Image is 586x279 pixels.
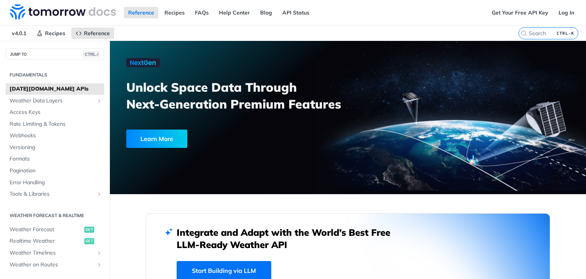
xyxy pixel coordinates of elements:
svg: Search [521,30,527,36]
a: Weather on RoutesShow subpages for Weather on Routes [6,259,104,271]
a: Reference [71,28,114,39]
h2: Fundamentals [6,71,104,78]
a: [DATE][DOMAIN_NAME] APIs [6,83,104,95]
span: Access Keys [10,109,102,116]
a: Log In [554,7,578,18]
span: Error Handling [10,179,102,187]
img: NextGen [126,58,160,67]
span: Webhooks [10,132,102,139]
a: Formats [6,153,104,165]
h2: Integrate and Adapt with the World’s Best Free LLM-Ready Weather API [177,226,402,251]
a: Help Center [215,7,254,18]
button: JUMP TOCTRL-/ [6,49,104,60]
a: Recipes [160,7,189,18]
span: Weather Timelines [10,249,94,257]
a: Realtime Weatherget [6,235,104,247]
a: Reference [124,7,158,18]
span: CTRL-/ [83,51,100,57]
span: Pagination [10,167,102,175]
h2: Weather Forecast & realtime [6,212,104,219]
button: Show subpages for Weather Data Layers [96,98,102,104]
a: Learn More [126,130,310,148]
span: Weather Data Layers [10,97,94,105]
a: Pagination [6,165,104,177]
a: Recipes [32,28,69,39]
span: get [84,238,94,244]
button: Show subpages for Weather Timelines [96,250,102,256]
span: Weather on Routes [10,261,94,269]
span: Versioning [10,144,102,151]
a: Get Your Free API Key [488,7,552,18]
span: Reference [84,30,110,37]
a: Rate Limiting & Tokens [6,118,104,130]
a: FAQs [191,7,213,18]
span: v4.0.1 [8,28,31,39]
a: Webhooks [6,130,104,141]
a: Error Handling [6,177,104,188]
button: Show subpages for Weather on Routes [96,262,102,268]
a: Tools & LibrariesShow subpages for Tools & Libraries [6,188,104,200]
a: API Status [278,7,314,18]
span: Weather Forecast [10,226,82,234]
a: Weather Data LayersShow subpages for Weather Data Layers [6,95,104,107]
a: Weather TimelinesShow subpages for Weather Timelines [6,247,104,259]
span: [DATE][DOMAIN_NAME] APIs [10,85,102,93]
img: Tomorrow.io Weather API Docs [10,4,116,19]
a: Versioning [6,142,104,153]
button: Show subpages for Tools & Libraries [96,191,102,197]
a: Weather Forecastget [6,224,104,235]
span: Realtime Weather [10,237,82,245]
a: Access Keys [6,107,104,118]
a: Blog [256,7,276,18]
span: Recipes [45,30,65,37]
span: Formats [10,155,102,163]
kbd: CTRL-K [555,29,576,37]
h3: Unlock Space Data Through Next-Generation Premium Features [126,79,356,112]
span: Tools & Libraries [10,190,94,198]
div: Learn More [126,130,187,148]
span: Rate Limiting & Tokens [10,120,102,128]
span: get [84,227,94,233]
